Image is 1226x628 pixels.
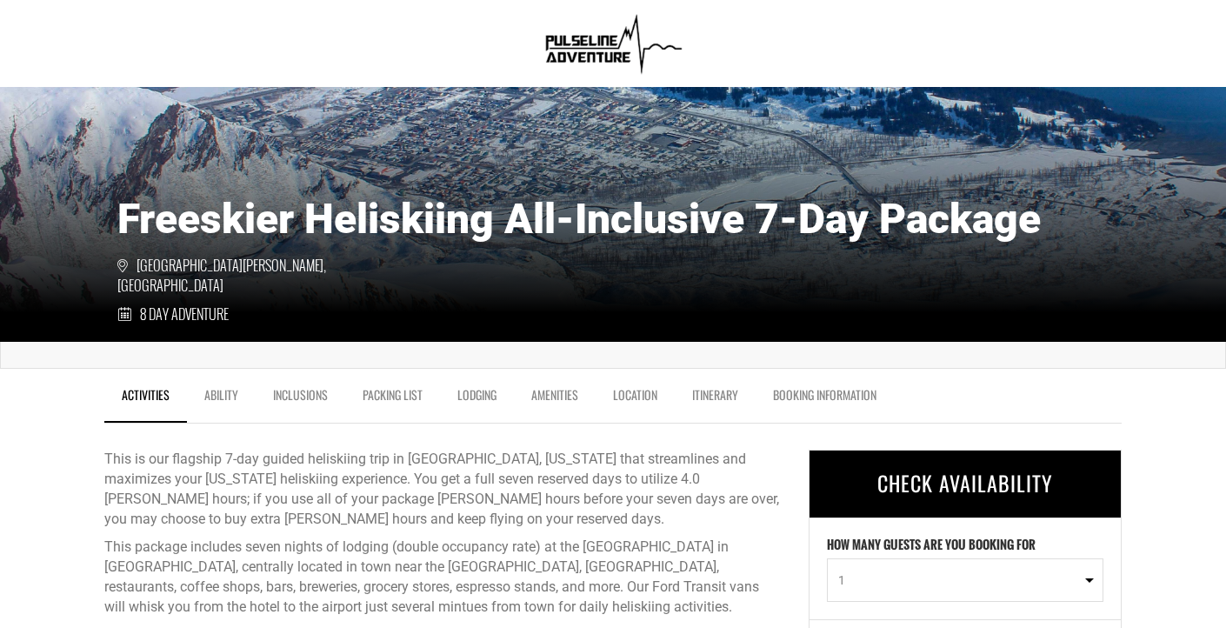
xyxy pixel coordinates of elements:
a: Packing List [345,377,440,421]
a: Ability [187,377,256,421]
a: Location [596,377,675,421]
button: 1 [827,558,1103,602]
a: Inclusions [256,377,345,421]
span: 8 Day Adventure [140,304,229,324]
p: This is our flagship 7-day guided heliskiing trip in [GEOGRAPHIC_DATA], [US_STATE] that streamlin... [104,450,783,529]
img: 1638909355.png [538,9,689,78]
a: Activities [104,377,187,423]
label: HOW MANY GUESTS ARE YOU BOOKING FOR [827,536,1036,558]
span: [GEOGRAPHIC_DATA][PERSON_NAME], [GEOGRAPHIC_DATA] [117,256,365,296]
p: This package includes seven nights of lodging (double occupancy rate) at the [GEOGRAPHIC_DATA] in... [104,538,783,617]
a: Itinerary [675,377,756,421]
a: Lodging [440,377,514,421]
span: CHECK AVAILABILITY [877,467,1053,498]
h1: Freeskier Heliskiing All-Inclusive 7-Day Package [117,196,1109,243]
a: Amenities [514,377,596,421]
span: 1 [838,571,1081,589]
a: BOOKING INFORMATION [756,377,894,421]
